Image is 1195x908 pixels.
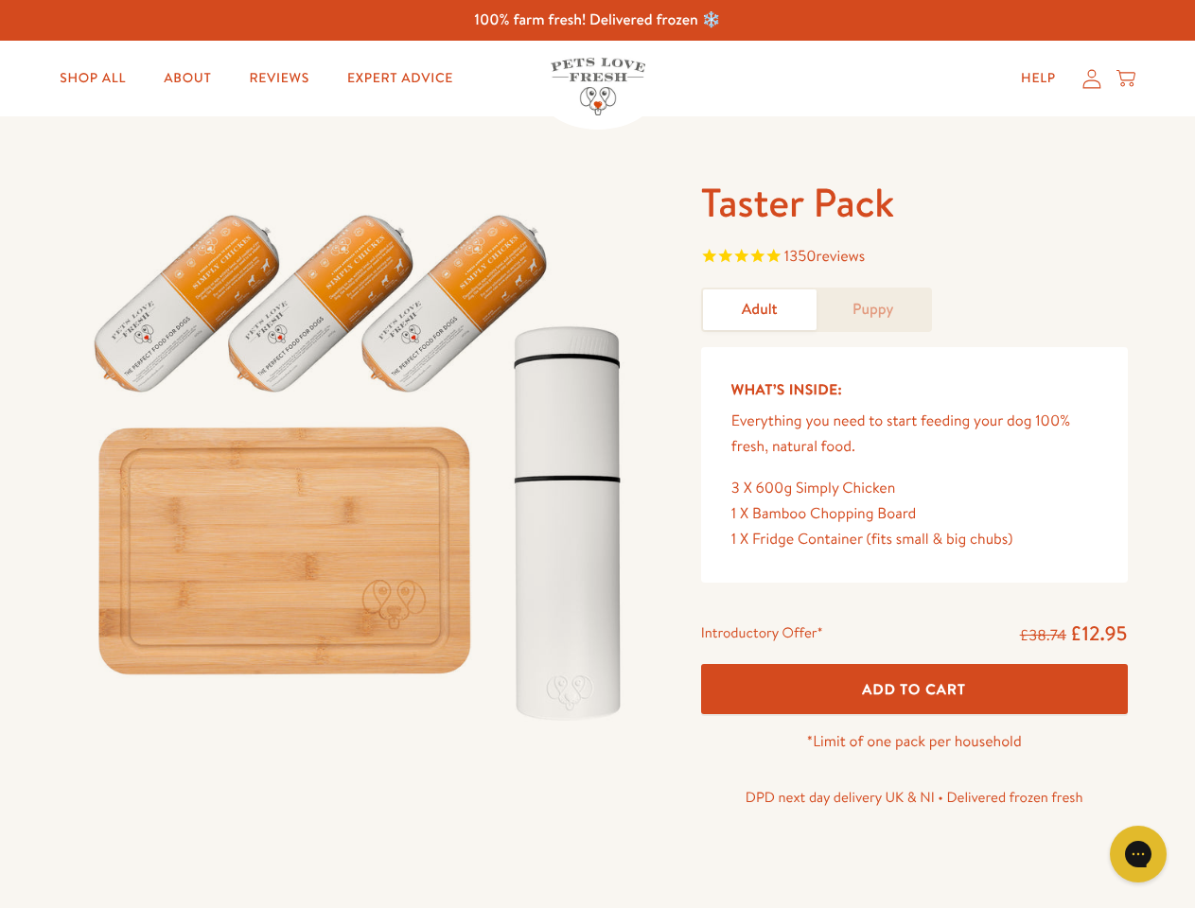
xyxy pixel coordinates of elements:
[703,289,817,330] a: Adult
[68,177,656,741] img: Taster Pack - Adult
[1070,620,1128,647] span: £12.95
[701,729,1128,755] p: *Limit of one pack per household
[731,503,917,524] span: 1 X Bamboo Chopping Board
[551,58,645,115] img: Pets Love Fresh
[701,244,1128,272] span: Rated 4.8 out of 5 stars 1350 reviews
[701,664,1128,714] button: Add To Cart
[731,527,1098,552] div: 1 X Fridge Container (fits small & big chubs)
[731,409,1098,460] p: Everything you need to start feeding your dog 100% fresh, natural food.
[817,289,930,330] a: Puppy
[1100,819,1176,889] iframe: Gorgias live chat messenger
[784,246,866,267] span: 1350 reviews
[44,60,141,97] a: Shop All
[731,476,1098,501] div: 3 X 600g Simply Chicken
[701,620,823,649] div: Introductory Offer*
[234,60,324,97] a: Reviews
[862,679,966,699] span: Add To Cart
[731,377,1098,402] h5: What’s Inside:
[701,785,1128,810] p: DPD next day delivery UK & NI • Delivered frozen fresh
[817,246,866,267] span: reviews
[1020,625,1066,646] s: £38.74
[149,60,226,97] a: About
[701,177,1128,229] h1: Taster Pack
[332,60,468,97] a: Expert Advice
[1006,60,1071,97] a: Help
